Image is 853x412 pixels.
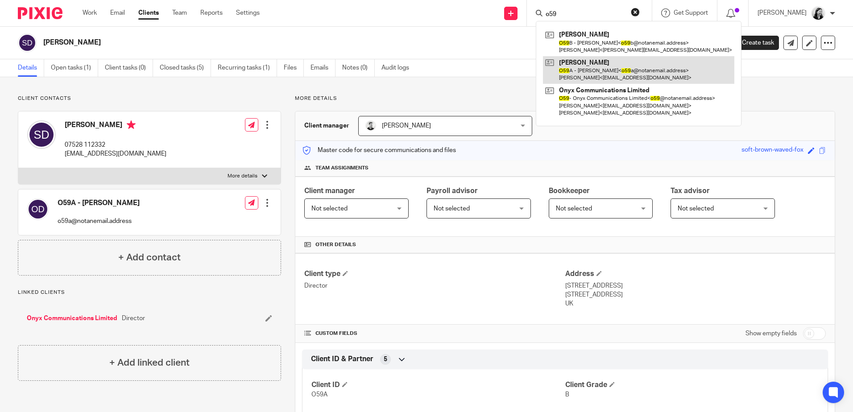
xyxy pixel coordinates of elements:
span: [PERSON_NAME] [382,123,431,129]
p: UK [565,299,826,308]
a: Open tasks (1) [51,59,98,77]
img: Helen_2025.jpg [811,6,825,21]
span: Client manager [304,187,355,194]
img: Pixie [18,7,62,19]
h4: Client ID [311,380,565,390]
label: Show empty fields [745,329,797,338]
span: Not selected [434,206,470,212]
span: Bookkeeper [549,187,590,194]
p: Linked clients [18,289,281,296]
p: Director [304,281,565,290]
h4: Client type [304,269,565,279]
span: Not selected [311,206,348,212]
span: Team assignments [315,165,369,172]
div: soft-brown-waved-fox [741,145,803,156]
h4: Client Grade [565,380,819,390]
button: Clear [631,8,640,16]
a: Client tasks (0) [105,59,153,77]
span: O59A [311,391,327,398]
img: svg%3E [27,198,49,220]
span: Payroll advisor [426,187,478,194]
span: 5 [384,355,387,364]
span: Not selected [556,206,592,212]
span: B [565,391,569,398]
h4: Address [565,269,826,279]
h2: [PERSON_NAME] [43,38,580,47]
img: Dave_2025.jpg [365,120,376,131]
h4: [PERSON_NAME] [65,120,166,132]
h4: O59A - [PERSON_NAME] [58,198,140,208]
span: Tax advisor [671,187,710,194]
a: Audit logs [381,59,416,77]
p: o59a@notanemail.address [58,217,140,226]
a: Email [110,8,125,17]
h3: Client manager [304,121,349,130]
p: [STREET_ADDRESS] [565,290,826,299]
p: [EMAIL_ADDRESS][DOMAIN_NAME] [65,149,166,158]
p: Master code for secure communications and files [302,146,456,155]
a: Create task [727,36,779,50]
p: [STREET_ADDRESS] [565,281,826,290]
p: 07528 112332 [65,140,166,149]
a: Details [18,59,44,77]
img: svg%3E [18,33,37,52]
p: More details [295,95,835,102]
span: Other details [315,241,356,248]
span: Director [122,314,145,323]
i: Primary [127,120,136,129]
p: [PERSON_NAME] [758,8,807,17]
a: Onyx Communications Limited [27,314,117,323]
span: Get Support [674,10,708,16]
span: Client ID & Partner [311,354,373,364]
a: Files [284,59,304,77]
img: svg%3E [27,120,56,149]
p: More details [228,173,257,180]
a: Recurring tasks (1) [218,59,277,77]
p: Client contacts [18,95,281,102]
a: Work [83,8,97,17]
a: Clients [138,8,159,17]
a: Settings [236,8,260,17]
a: Reports [200,8,223,17]
h4: + Add contact [118,251,181,264]
h4: + Add linked client [109,356,190,370]
a: Notes (0) [342,59,375,77]
h4: CUSTOM FIELDS [304,330,565,337]
a: Emails [311,59,335,77]
a: Team [172,8,187,17]
input: Search [545,11,625,19]
a: Closed tasks (5) [160,59,211,77]
span: Not selected [678,206,714,212]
